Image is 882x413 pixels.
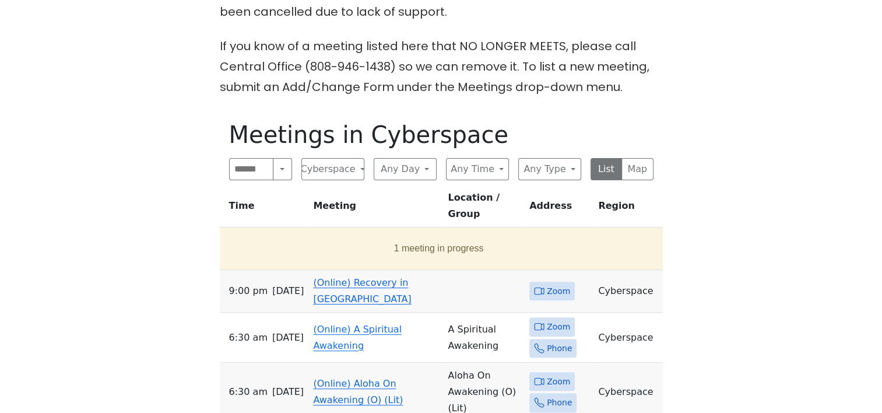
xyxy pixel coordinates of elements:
[229,283,268,299] span: 9:00 PM
[273,158,291,180] button: Search
[547,395,572,410] span: Phone
[621,158,653,180] button: Map
[224,232,653,265] button: 1 meeting in progress
[374,158,437,180] button: Any Day
[272,283,304,299] span: [DATE]
[443,190,525,228] th: Location / Group
[229,121,653,149] h1: Meetings in Cyberspace
[593,313,662,363] td: Cyberspace
[525,190,593,228] th: Address
[591,158,623,180] button: List
[593,270,662,313] td: Cyberspace
[547,341,572,356] span: Phone
[547,374,570,389] span: Zoom
[313,378,403,405] a: (Online) Aloha On Awakening (O) (Lit)
[229,330,268,346] span: 6:30 AM
[229,384,268,400] span: 6:30 AM
[443,313,525,363] td: A Spiritual Awakening
[313,324,402,351] a: (Online) A Spiritual Awakening
[272,330,304,346] span: [DATE]
[308,190,443,228] th: Meeting
[313,277,411,304] a: (Online) Recovery in [GEOGRAPHIC_DATA]
[229,158,274,180] input: Search
[446,158,509,180] button: Any Time
[220,36,663,97] p: If you know of a meeting listed here that NO LONGER MEETS, please call Central Office (808-946-14...
[220,190,309,228] th: Time
[272,384,304,400] span: [DATE]
[593,190,662,228] th: Region
[518,158,581,180] button: Any Type
[301,158,364,180] button: Cyberspace
[547,284,570,299] span: Zoom
[547,320,570,334] span: Zoom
